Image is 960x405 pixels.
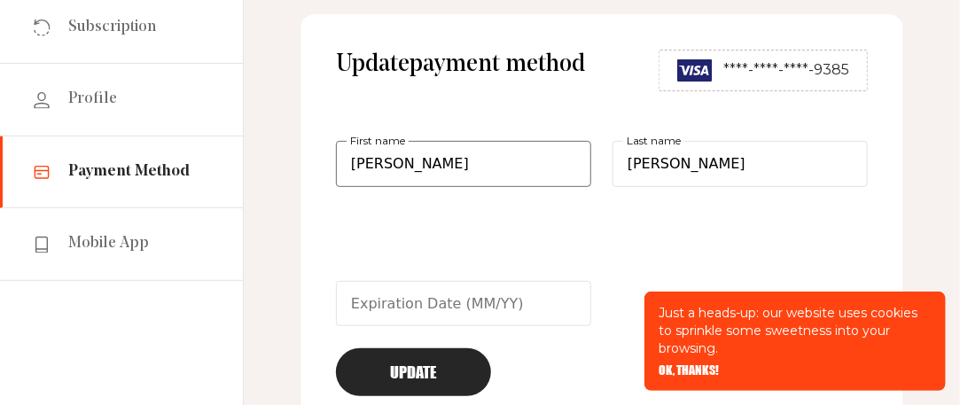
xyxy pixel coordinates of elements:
[623,130,684,150] label: Last name
[68,89,117,110] span: Profile
[336,208,868,341] iframe: card
[68,161,190,183] span: Payment Method
[336,141,591,187] input: First name
[613,141,868,187] input: Last name
[659,364,719,377] button: OK, THANKS!
[347,130,409,150] label: First name
[68,233,149,254] span: Mobile App
[677,59,713,82] img: Visa
[336,348,491,396] button: Update
[659,304,932,357] p: Just a heads-up: our website uses cookies to sprinkle some sweetness into your browsing.
[336,50,585,91] span: Update payment method
[68,17,156,38] span: Subscription
[336,281,591,327] input: Please enter a valid expiration date in the format MM/YY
